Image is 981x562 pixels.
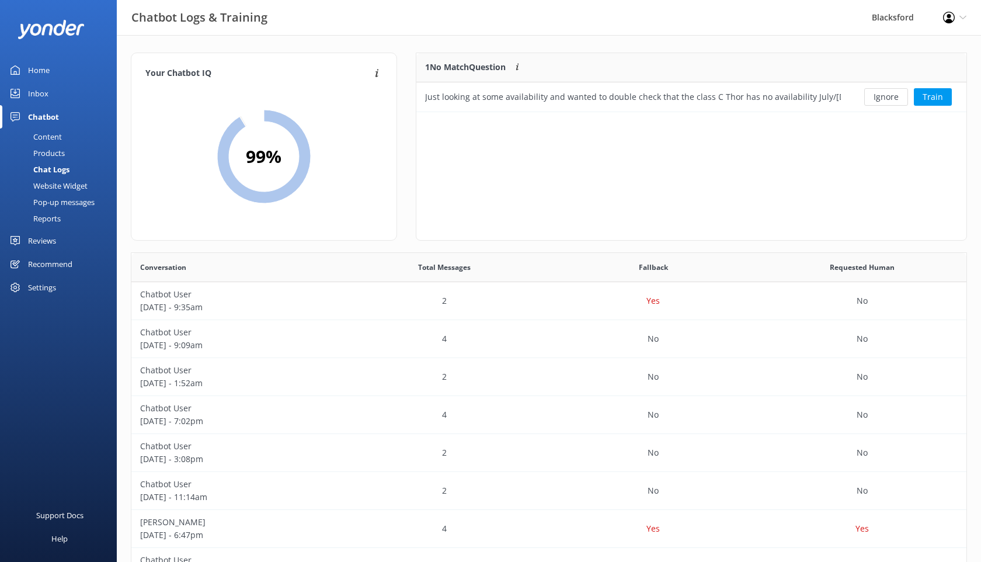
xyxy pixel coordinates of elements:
p: No [648,332,659,345]
div: Reviews [28,229,56,252]
div: Recommend [28,252,72,276]
span: Requested Human [830,262,895,273]
p: [PERSON_NAME] [140,516,332,529]
p: Chatbot User [140,364,332,377]
p: 2 [442,294,447,307]
div: Website Widget [7,178,88,194]
p: [DATE] - 6:47pm [140,529,332,542]
a: Website Widget [7,178,117,194]
a: Products [7,145,117,161]
p: Chatbot User [140,440,332,453]
p: 4 [442,408,447,421]
p: [DATE] - 1:52am [140,377,332,390]
p: No [857,446,868,459]
p: [DATE] - 9:35am [140,301,332,314]
div: Content [7,129,62,145]
p: No [857,294,868,307]
p: [DATE] - 7:02pm [140,415,332,428]
span: Conversation [140,262,186,273]
p: No [648,484,659,497]
p: 2 [442,370,447,383]
span: Fallback [639,262,668,273]
div: Chat Logs [7,161,69,178]
p: 4 [442,522,447,535]
p: No [857,484,868,497]
span: Total Messages [418,262,471,273]
p: Chatbot User [140,402,332,415]
a: Pop-up messages [7,194,117,210]
p: Yes [646,522,660,535]
p: 2 [442,446,447,459]
p: No [857,408,868,421]
div: Inbox [28,82,48,105]
div: Pop-up messages [7,194,95,210]
div: Help [51,527,68,550]
h2: 99 % [246,143,281,171]
div: Reports [7,210,61,227]
p: 4 [442,332,447,345]
div: Products [7,145,65,161]
div: row [131,510,966,548]
p: No [648,370,659,383]
a: Content [7,129,117,145]
h3: Chatbot Logs & Training [131,8,267,27]
div: row [131,396,966,434]
div: row [131,358,966,396]
p: No [857,370,868,383]
h4: Your Chatbot IQ [145,67,371,80]
p: Chatbot User [140,326,332,339]
div: Settings [28,276,56,299]
p: [DATE] - 9:09am [140,339,332,352]
p: 1 No Match Question [425,61,506,74]
p: Chatbot User [140,288,332,301]
p: Chatbot User [140,478,332,491]
p: No [648,408,659,421]
p: No [648,446,659,459]
div: row [131,320,966,358]
img: yonder-white-logo.png [18,20,85,39]
div: row [131,472,966,510]
p: No [857,332,868,345]
p: Yes [646,294,660,307]
p: [DATE] - 11:14am [140,491,332,504]
div: Just looking at some availability and wanted to double check that the class C Thor has no availab... [425,91,841,103]
p: [DATE] - 3:08pm [140,453,332,466]
a: Chat Logs [7,161,117,178]
button: Ignore [864,88,908,106]
div: row [416,82,966,112]
button: Train [914,88,952,106]
p: 2 [442,484,447,497]
p: Yes [855,522,869,535]
div: Home [28,58,50,82]
div: Chatbot [28,105,59,129]
div: row [131,434,966,472]
div: grid [416,82,966,112]
a: Reports [7,210,117,227]
div: Support Docs [36,504,84,527]
div: row [131,282,966,320]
